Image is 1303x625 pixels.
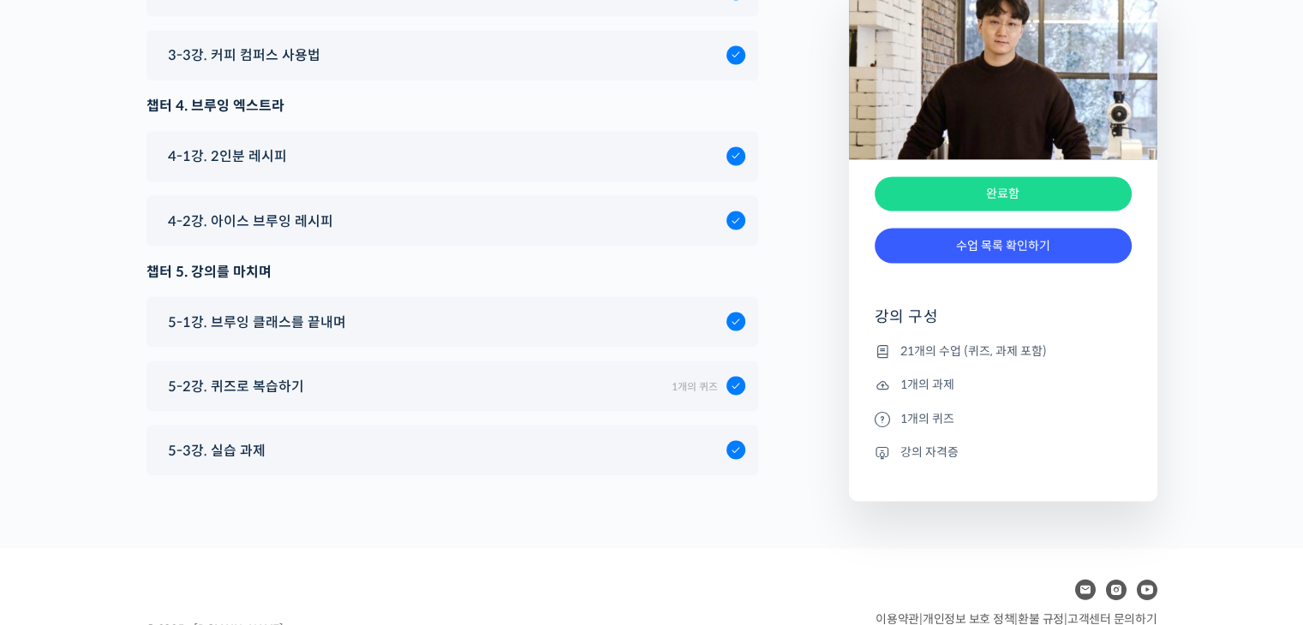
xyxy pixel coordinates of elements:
[146,94,758,117] div: 챕터 4. 브루잉 엑스트라
[168,145,287,168] span: 4-1강. 2인분 레시피
[875,228,1132,263] a: 수업 목록 확인하기
[159,438,745,461] a: 5-3강. 실습 과제
[221,483,329,526] a: 설정
[875,374,1132,395] li: 1개의 과제
[875,306,1132,340] h4: 강의 구성
[168,44,320,67] span: 3-3강. 커피 컴퍼스 사용법
[875,441,1132,461] li: 강의 자격증
[5,483,113,526] a: 홈
[113,483,221,526] a: 대화
[159,310,745,333] a: 5-1강. 브루잉 클래스를 끝내며
[159,209,745,232] a: 4-2강. 아이스 브루잉 레시피
[168,209,333,232] span: 4-2강. 아이스 브루잉 레시피
[265,509,285,522] span: 설정
[168,374,304,397] span: 5-2강. 퀴즈로 복습하기
[159,374,745,397] a: 5-2강. 퀴즈로 복습하기 1개의 퀴즈
[159,145,745,168] a: 4-1강. 2인분 레시피
[875,408,1132,428] li: 1개의 퀴즈
[875,176,1132,211] div: 완료함
[146,259,758,283] div: 챕터 5. 강의를 마치며
[159,44,745,67] a: 3-3강. 커피 컴퍼스 사용법
[54,509,64,522] span: 홈
[168,310,346,333] span: 5-1강. 브루잉 클래스를 끝내며
[168,438,266,461] span: 5-3강. 실습 과제
[875,340,1132,360] li: 21개의 수업 (퀴즈, 과제 포함)
[672,379,718,392] span: 1개의 퀴즈
[157,509,177,523] span: 대화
